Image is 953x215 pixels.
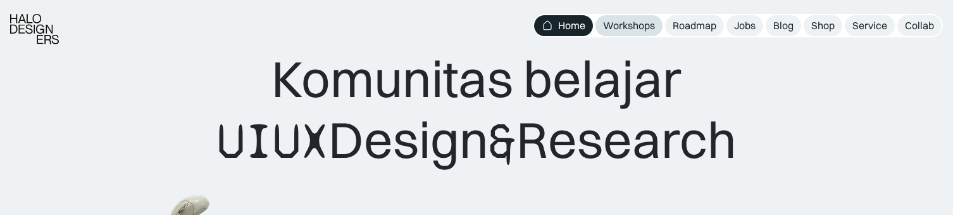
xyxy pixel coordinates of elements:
a: Workshops [595,15,663,36]
div: Blog [773,19,794,32]
a: Jobs [726,15,763,36]
span: UIUX [217,111,328,172]
a: Home [534,15,593,36]
div: Collab [905,19,934,32]
span: & [489,111,516,172]
div: Jobs [734,19,756,32]
a: Collab [897,15,942,36]
div: Service [852,19,887,32]
div: Komunitas belajar Design Research [217,48,737,172]
a: Shop [804,15,842,36]
a: Roadmap [665,15,724,36]
div: Home [558,19,585,32]
div: Roadmap [673,19,716,32]
div: Shop [811,19,835,32]
div: Workshops [603,19,655,32]
a: Service [845,15,895,36]
a: Blog [766,15,801,36]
